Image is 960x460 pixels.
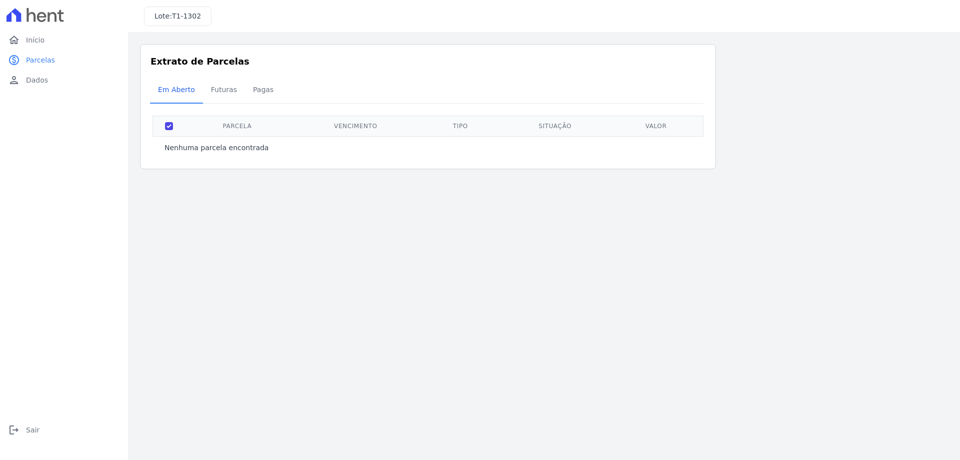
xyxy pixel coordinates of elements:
span: Início [26,35,44,45]
span: Dados [26,75,48,85]
i: logout [8,424,20,436]
a: logoutSair [4,420,124,440]
a: homeInício [4,30,124,50]
h3: Extrato de Parcelas [150,55,705,68]
th: Situação [499,116,611,136]
p: Nenhuma parcela encontrada [164,143,268,153]
span: Parcelas [26,55,55,65]
th: Vencimento [289,116,422,136]
span: T1-1302 [172,12,201,20]
th: Parcela [185,116,289,136]
a: Em Aberto [150,78,203,104]
i: home [8,34,20,46]
th: Tipo [422,116,499,136]
i: paid [8,54,20,66]
span: Em Aberto [152,80,201,100]
span: Sair [26,425,39,435]
span: Futuras [205,80,243,100]
a: paidParcelas [4,50,124,70]
i: person [8,74,20,86]
a: Futuras [203,78,245,104]
span: Pagas [247,80,279,100]
a: personDados [4,70,124,90]
h3: Lote: [154,11,201,22]
a: Pagas [245,78,281,104]
th: Valor [611,116,701,136]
